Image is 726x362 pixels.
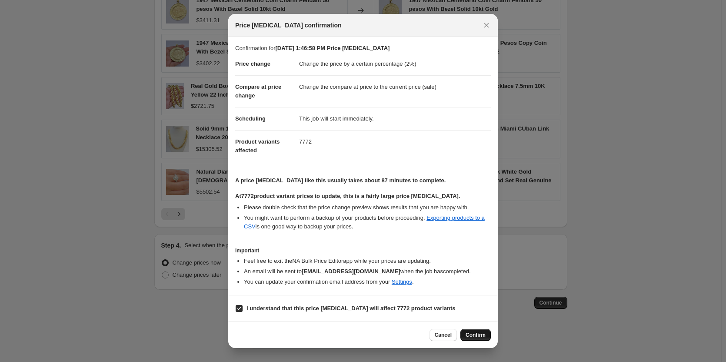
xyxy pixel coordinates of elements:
b: A price [MEDICAL_DATA] like this usually takes about 87 minutes to complete. [235,177,446,184]
span: Price [MEDICAL_DATA] confirmation [235,21,342,30]
button: Cancel [430,329,457,341]
b: I understand that this price [MEDICAL_DATA] will affect 7772 product variants [246,305,456,312]
li: An email will be sent to when the job has completed . [244,267,491,276]
p: Confirmation for [235,44,491,53]
span: Cancel [435,332,452,339]
li: Please double check that the price change preview shows results that you are happy with. [244,203,491,212]
h3: Important [235,247,491,254]
dd: Change the compare at price to the current price (sale) [299,75,491,98]
a: Settings [392,278,412,285]
li: You might want to perform a backup of your products before proceeding. is one good way to backup ... [244,214,491,231]
span: Confirm [466,332,486,339]
li: You can update your confirmation email address from your . [244,278,491,286]
button: Close [480,19,493,31]
span: Compare at price change [235,84,281,99]
dd: 7772 [299,130,491,153]
b: At 7772 product variant prices to update, this is a fairly large price [MEDICAL_DATA]. [235,193,460,199]
b: [DATE] 1:46:58 PM Price [MEDICAL_DATA] [275,45,390,51]
dd: Change the price by a certain percentage (2%) [299,53,491,75]
span: Scheduling [235,115,266,122]
span: Product variants affected [235,138,280,154]
button: Confirm [460,329,491,341]
li: Feel free to exit the NA Bulk Price Editor app while your prices are updating. [244,257,491,265]
dd: This job will start immediately. [299,107,491,130]
span: Price change [235,60,270,67]
b: [EMAIL_ADDRESS][DOMAIN_NAME] [302,268,400,275]
a: Exporting products to a CSV [244,215,485,230]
